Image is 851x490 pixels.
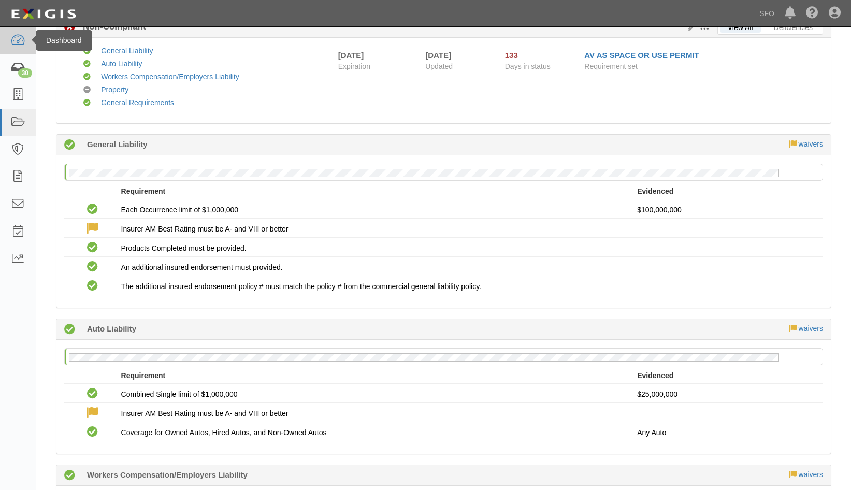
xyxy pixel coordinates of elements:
b: Non-Compliant [75,21,146,33]
i: Help Center - Complianz [806,7,818,20]
i: Compliant 269 days (since 12/16/2024) [64,470,75,481]
p: $100,000,000 [637,205,815,215]
i: Compliant [83,61,91,68]
i: Compliant 498 days (since 05/01/2024) [64,324,75,335]
a: SFO [754,3,780,24]
a: View All [720,22,761,33]
strong: Requirement [121,187,166,195]
i: Compliant [87,242,98,253]
p: $25,000,000 [637,389,815,399]
span: Expiration [338,61,418,71]
i: Compliant [83,74,91,81]
label: Waived: carrier ok [87,408,98,419]
b: Workers Compensation/Employers Liability [87,469,248,480]
span: Coverage for Owned Autos, Hired Autos, and Non-Owned Autos [121,428,327,437]
a: General Liability [101,47,153,55]
i: Compliant [83,99,91,107]
label: Waived: carrier ok [87,223,98,235]
i: Waived: carrier ok [87,223,98,234]
strong: Evidenced [637,371,673,380]
i: Compliant [87,388,98,399]
i: Compliant [83,48,91,55]
span: The additional insured endorsement policy # must match the policy # from the commercial general l... [121,282,481,291]
a: AV AS SPACE OR USE PERMIT [584,51,699,60]
a: Workers Compensation/Employers Liability [101,73,239,81]
a: Auto Liability [101,60,142,68]
i: Compliant [87,204,98,215]
div: Dashboard [36,30,92,51]
p: Any Auto [637,427,815,438]
i: No Coverage [83,87,91,94]
a: waivers [799,140,823,148]
span: Insurer AM Best Rating must be A- and VIII or better [121,225,289,233]
i: Non-Compliant [64,22,75,33]
span: An additional insured endorsement must provided. [121,263,283,271]
span: Products Completed must be provided. [121,244,247,252]
span: Combined Single limit of $1,000,000 [121,390,238,398]
div: Since 05/01/2025 [505,50,577,61]
div: [DATE] [338,50,364,61]
a: General Requirements [101,98,174,107]
i: Compliant 269 days (since 12/16/2024) [64,140,75,151]
i: Compliant [87,427,98,438]
div: 30 [18,68,32,78]
b: General Liability [87,139,148,150]
img: logo-5460c22ac91f19d4615b14bd174203de0afe785f0fc80cf4dbbc73dc1793850b.png [8,5,79,23]
div: [DATE] [425,50,489,61]
strong: Evidenced [637,187,673,195]
a: Deficiencies [766,22,820,33]
a: waivers [799,470,823,479]
span: Days in status [505,62,551,70]
span: Requirement set [584,62,638,70]
a: waivers [799,324,823,333]
b: Auto Liability [87,323,136,334]
strong: Requirement [121,371,166,380]
span: Updated [425,62,453,70]
i: Waived: carrier ok [87,408,98,419]
span: Insurer AM Best Rating must be A- and VIII or better [121,409,289,417]
span: Each Occurrence limit of $1,000,000 [121,206,238,214]
i: Compliant [87,262,98,272]
a: Property [101,85,128,94]
i: Compliant [87,281,98,292]
a: Edit Results [684,23,695,32]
